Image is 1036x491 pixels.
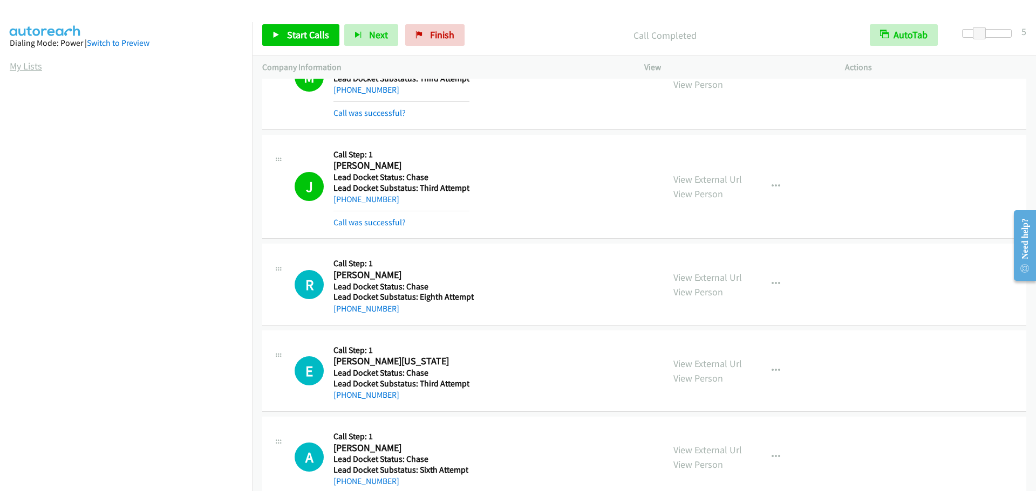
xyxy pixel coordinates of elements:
h5: Call Step: 1 [333,345,469,356]
div: The call is yet to be attempted [295,356,324,385]
span: Finish [430,29,454,41]
h5: Lead Docket Status: Chase [333,281,474,292]
h1: A [295,442,324,472]
h1: E [295,356,324,385]
p: Actions [845,61,1026,74]
a: [PHONE_NUMBER] [333,194,399,204]
h5: Lead Docket Status: Chase [333,368,469,378]
p: View [644,61,826,74]
h5: Call Step: 1 [333,258,474,269]
a: View Person [673,286,723,298]
h1: J [295,172,324,201]
h2: [PERSON_NAME] [333,160,469,172]
h5: Lead Docket Substatus: Eighth Attempt [333,292,474,302]
a: [PHONE_NUMBER] [333,476,399,486]
p: Call Completed [479,28,850,43]
iframe: Resource Center [1005,203,1036,288]
a: Finish [405,24,465,46]
a: View External Url [673,357,742,370]
a: Call was successful? [333,217,406,227]
a: Call was successful? [333,108,406,118]
div: Dialing Mode: Power | [10,37,243,50]
h2: [PERSON_NAME][US_STATE] [333,355,469,368]
div: The call is yet to be attempted [295,442,324,472]
a: [PHONE_NUMBER] [333,85,399,95]
a: View Person [673,188,723,200]
h5: Call Step: 1 [333,149,469,160]
a: View External Url [673,444,742,456]
div: 5 [1021,24,1026,39]
h5: Call Step: 1 [333,431,468,442]
a: [PHONE_NUMBER] [333,390,399,400]
a: Switch to Preview [87,38,149,48]
span: Next [369,29,388,41]
h2: [PERSON_NAME] [333,442,468,454]
h5: Lead Docket Substatus: Third Attempt [333,183,469,193]
h1: R [295,270,324,299]
h2: [PERSON_NAME] [333,269,474,281]
a: My Lists [10,60,42,72]
h5: Lead Docket Status: Chase [333,172,469,183]
a: View Person [673,78,723,91]
a: View External Url [673,173,742,185]
p: Company Information [262,61,625,74]
a: View External Url [673,271,742,283]
button: AutoTab [870,24,938,46]
span: Start Calls [287,29,329,41]
a: Start Calls [262,24,339,46]
h5: Lead Docket Substatus: Third Attempt [333,73,469,84]
h5: Lead Docket Status: Chase [333,454,468,465]
h5: Lead Docket Substatus: Sixth Attempt [333,465,468,475]
button: Next [344,24,398,46]
a: [PHONE_NUMBER] [333,303,399,314]
h5: Lead Docket Substatus: Third Attempt [333,378,469,389]
a: View Person [673,458,723,471]
a: View Person [673,372,723,384]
